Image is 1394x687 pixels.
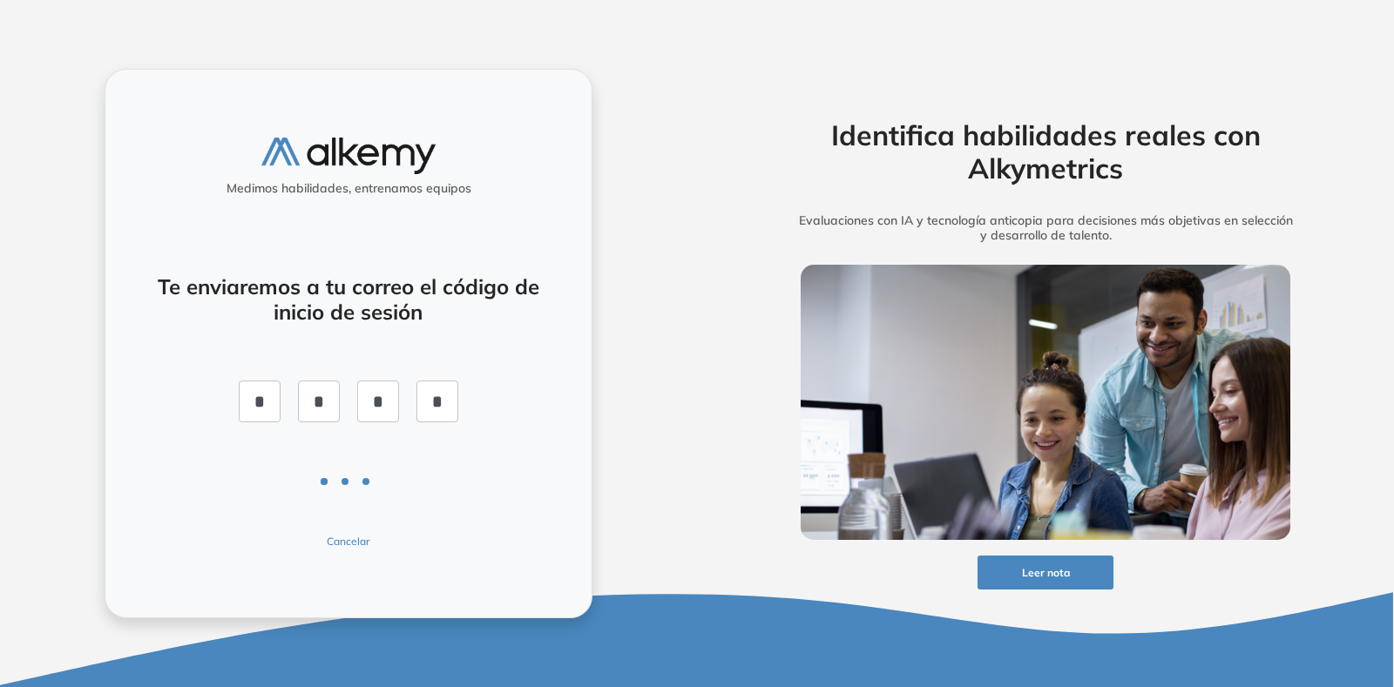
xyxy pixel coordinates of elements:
img: logo-alkemy [261,138,436,173]
h4: Te enviaremos a tu correo el código de inicio de sesión [152,274,545,325]
h2: Identifica habilidades reales con Alkymetrics [774,118,1317,185]
img: img-more-info [801,265,1290,540]
button: Cancelar [242,534,455,549]
h5: Medimos habilidades, entrenamos equipos [112,181,585,196]
button: Leer nota [978,556,1113,589]
h5: Evaluaciones con IA y tecnología anticopia para decisiones más objetivas en selección y desarroll... [774,213,1317,243]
